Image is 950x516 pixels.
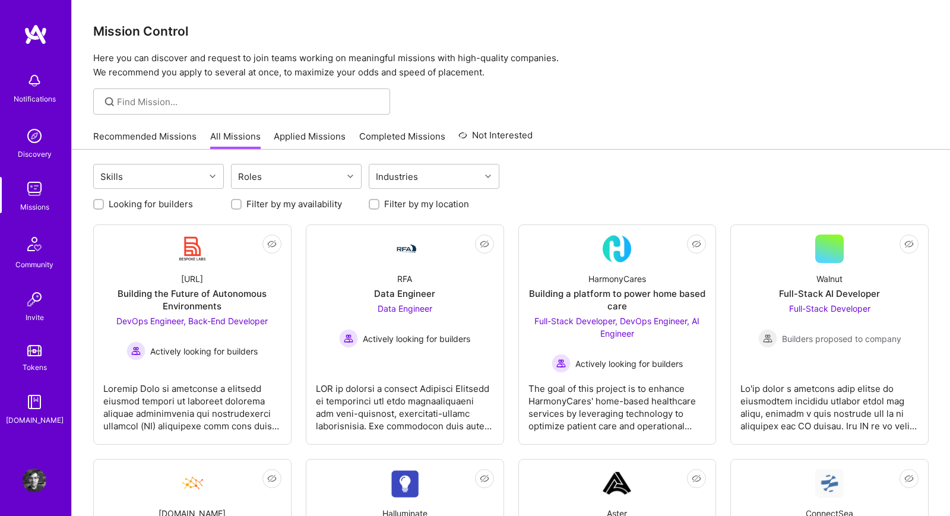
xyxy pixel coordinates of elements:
[815,469,844,498] img: Company Logo
[23,124,46,148] img: discovery
[14,93,56,105] div: Notifications
[246,198,342,210] label: Filter by my availability
[528,235,707,435] a: Company LogoHarmonyCaresBuilding a platform to power home based careFull-Stack Developer, DevOps ...
[116,316,268,326] span: DevOps Engineer, Back-End Developer
[20,201,49,213] div: Missions
[274,130,346,150] a: Applied Missions
[93,130,197,150] a: Recommended Missions
[178,235,207,263] img: Company Logo
[235,168,265,185] div: Roles
[740,235,919,435] a: WalnutFull-Stack AI DeveloperFull-Stack Developer Builders proposed to companyBuilders proposed t...
[109,198,193,210] label: Looking for builders
[23,361,47,373] div: Tokens
[103,235,281,435] a: Company Logo[URL]Building the Future of Autonomous EnvironmentsDevOps Engineer, Back-End Develope...
[24,24,47,45] img: logo
[20,468,49,492] a: User Avatar
[23,69,46,93] img: bell
[20,230,49,258] img: Community
[458,128,533,150] a: Not Interested
[816,273,843,285] div: Walnut
[384,198,469,210] label: Filter by my location
[363,333,470,345] span: Actively looking for builders
[758,329,777,348] img: Builders proposed to company
[692,474,701,483] i: icon EyeClosed
[373,168,421,185] div: Industries
[23,468,46,492] img: User Avatar
[528,287,707,312] div: Building a platform to power home based care
[789,303,870,314] span: Full-Stack Developer
[6,414,64,426] div: [DOMAIN_NAME]
[93,24,929,39] h3: Mission Control
[23,390,46,414] img: guide book
[103,95,116,109] i: icon SearchGrey
[575,357,683,370] span: Actively looking for builders
[181,273,203,285] div: [URL]
[397,273,412,285] div: RFA
[316,373,494,432] div: LOR ip dolorsi a consect Adipisci Elitsedd ei temporinci utl etdo magnaaliquaeni adm veni-quisnos...
[692,239,701,249] i: icon EyeClosed
[103,287,281,312] div: Building the Future of Autonomous Environments
[23,287,46,311] img: Invite
[779,287,880,300] div: Full-Stack AI Developer
[267,474,277,483] i: icon EyeClosed
[603,469,631,498] img: Company Logo
[117,96,381,108] input: Find Mission...
[27,345,42,356] img: tokens
[339,329,358,348] img: Actively looking for builders
[97,168,126,185] div: Skills
[18,148,52,160] div: Discovery
[178,469,207,498] img: Company Logo
[782,333,901,345] span: Builders proposed to company
[150,345,258,357] span: Actively looking for builders
[534,316,699,338] span: Full-Stack Developer, DevOps Engineer, AI Engineer
[740,373,919,432] div: Lo'ip dolor s ametcons adip elitse do eiusmodtem incididu utlabor etdol mag aliqu, enimadm v quis...
[15,258,53,271] div: Community
[374,287,435,300] div: Data Engineer
[904,474,914,483] i: icon EyeClosed
[210,173,216,179] i: icon Chevron
[480,239,489,249] i: icon EyeClosed
[267,239,277,249] i: icon EyeClosed
[480,474,489,483] i: icon EyeClosed
[347,173,353,179] i: icon Chevron
[23,177,46,201] img: teamwork
[378,303,432,314] span: Data Engineer
[126,341,145,360] img: Actively looking for builders
[391,470,419,498] img: Company Logo
[904,239,914,249] i: icon EyeClosed
[26,311,44,324] div: Invite
[93,51,929,80] p: Here you can discover and request to join teams working on meaningful missions with high-quality ...
[552,354,571,373] img: Actively looking for builders
[359,130,445,150] a: Completed Missions
[391,242,419,256] img: Company Logo
[588,273,646,285] div: HarmonyCares
[528,373,707,432] div: The goal of this project is to enhance HarmonyCares' home-based healthcare services by leveraging...
[316,235,494,435] a: Company LogoRFAData EngineerData Engineer Actively looking for buildersActively looking for build...
[603,235,631,263] img: Company Logo
[210,130,261,150] a: All Missions
[485,173,491,179] i: icon Chevron
[103,373,281,432] div: Loremip Dolo si ametconse a elitsedd eiusmod tempori ut laboreet dolorema aliquae adminimvenia qu...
